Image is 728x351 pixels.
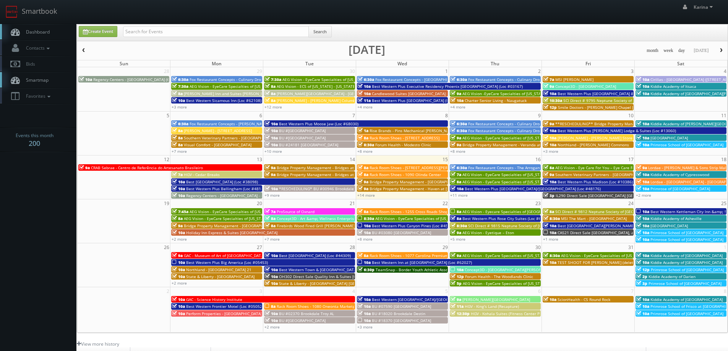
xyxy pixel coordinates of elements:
span: Smile Doctors - [PERSON_NAME] Chapel [PERSON_NAME] Orthodontics [558,105,687,110]
span: Charter Senior Living - Naugatuck [465,98,527,103]
span: BU #02370 Brookdale Troy AL [279,311,334,316]
a: +4 more [357,104,373,110]
span: Rack Room Shoes - 1255 Cross Roads Shopping Center [370,209,469,214]
a: +3 more [543,149,558,154]
span: Best Western [GEOGRAPHIC_DATA]/[GEOGRAPHIC_DATA] (Loc #05785) [372,297,499,302]
span: Southern Veterinary Partners - [GEOGRAPHIC_DATA] [555,172,650,177]
span: 10a [172,311,185,316]
span: 10a [265,311,278,316]
span: 10a [172,179,185,184]
span: 10a [265,135,278,141]
span: 8:30a [451,223,467,228]
span: MSI [PERSON_NAME] [555,77,593,82]
span: AEG Vision - EyeCare Specialties of [US_STATE] – Southwest Orlando Eye Care [190,84,332,89]
span: 10a [172,274,185,279]
span: Best Western Town & [GEOGRAPHIC_DATA] (Loc #05423) [279,267,382,272]
a: +2 more [636,192,651,198]
span: Best Western Sicamous Inn (Loc #62108) [186,98,261,103]
span: 10a [636,142,649,147]
span: 9a [172,223,183,228]
span: 6:30a [451,128,467,133]
span: AEG Vision - EyeCare Specialties of [US_STATE] – [PERSON_NAME] Eye Clinic [282,77,421,82]
input: Search for Events [123,26,309,37]
span: 9a [451,230,461,235]
span: 8a [265,91,276,96]
span: Best Western Plus Madison (Loc #10386) [558,179,633,184]
span: 10a [265,274,278,279]
span: Fox Restaurant Concepts - Culinary Dropout - [GEOGRAPHIC_DATA] [468,77,589,82]
span: 9a [543,172,554,177]
span: AEG Vision - Eye Care For You – Eye Care For You ([PERSON_NAME]) [555,165,678,170]
span: Primrose School of [GEOGRAPHIC_DATA] [651,267,724,272]
a: Create Event [79,26,117,37]
span: 9a [543,84,554,89]
span: Smartmap [22,77,49,83]
a: +7 more [264,236,280,242]
span: 8a [265,98,276,103]
span: Bridge Property Management - Bridges at [GEOGRAPHIC_DATA] [277,172,392,177]
span: 8a [172,135,183,141]
span: 8a [358,253,368,258]
span: 8a [358,209,368,214]
span: Best Western Inn at [GEOGRAPHIC_DATA] (Loc #62027) [372,260,472,265]
span: Bridge Property Management - [GEOGRAPHIC_DATA] [370,179,465,184]
span: 7a [543,77,554,82]
a: +3 more [172,104,187,110]
span: CA521 Direct Sale [GEOGRAPHIC_DATA], an Ascend Collection Hotel [558,230,681,235]
span: 8a [265,223,276,228]
span: 10a [543,223,556,228]
span: 12p [451,274,464,279]
span: 10a [451,267,464,272]
span: 10a [358,84,371,89]
a: +2 more [172,280,187,286]
span: 10a [265,281,278,286]
span: 9a [265,172,276,177]
span: 10a [636,84,649,89]
span: Holiday Inn Express & Suites [GEOGRAPHIC_DATA] [186,230,277,235]
span: 10a [543,260,556,265]
span: 9a [451,297,461,302]
span: Bridge Property Management - [GEOGRAPHIC_DATA] at [GEOGRAPHIC_DATA] [184,223,323,228]
span: 7:30a [265,77,281,82]
span: 6:30a [451,121,467,126]
span: 6:30a [451,165,467,170]
span: Fox Restaurant Concepts - [GEOGRAPHIC_DATA] - [GEOGRAPHIC_DATA] [375,77,503,82]
span: Fox Restaurant Concepts - [PERSON_NAME][GEOGRAPHIC_DATA] [190,121,306,126]
span: [PERSON_NAME] - [STREET_ADDRESS] [184,128,252,133]
span: Fox Restaurant Concepts - Culinary Dropout - [GEOGRAPHIC_DATA] [190,77,310,82]
span: 8a [265,304,276,309]
span: MSI The Mart - [GEOGRAPHIC_DATA] [561,216,627,221]
span: 10a [358,230,371,235]
span: 10a [172,98,185,103]
span: Firebirds Wood Fired Grill [PERSON_NAME] [277,223,355,228]
span: [PERSON_NAME] - [PERSON_NAME] Store [558,135,632,141]
span: OH302 Direct Sale Quality Inn & Suites [GEOGRAPHIC_DATA] - [GEOGRAPHIC_DATA] [279,274,431,279]
span: Northland - [GEOGRAPHIC_DATA] 21 [186,267,251,272]
span: 8:30a [543,216,560,221]
span: 12:30p [451,311,470,316]
span: 6:30a [358,77,374,82]
span: Bids [22,61,35,67]
span: Bridge Property Management - Veranda at [GEOGRAPHIC_DATA] [462,142,579,147]
span: Kiddie Academy of [GEOGRAPHIC_DATA] [650,297,723,302]
span: AEG Vision - Eyetique – Eton [462,230,514,235]
span: 10a [636,209,649,214]
a: +8 more [450,149,465,154]
span: 6:30a [172,77,188,82]
span: Rack Room Shoes - [STREET_ADDRESS] [370,135,439,141]
span: 8a [172,91,183,96]
span: Best Western Plus [GEOGRAPHIC_DATA]/[GEOGRAPHIC_DATA] (Loc #48176) [465,186,601,191]
span: 10a [543,135,556,141]
span: 10a [636,91,649,96]
span: Fox Restaurant Concepts - Culinary Dropout - [GEOGRAPHIC_DATA] [468,121,589,126]
span: 8a [358,172,368,177]
span: AEG Vision - EyeCare Specialties of [US_STATE] – Olympic Eye Care [561,253,683,258]
span: Best Western Plus [GEOGRAPHIC_DATA] &amp; Suites (Loc #44475) [558,91,680,96]
span: 10a [636,230,649,235]
span: [PERSON_NAME] Inn and Suites [PERSON_NAME] [184,91,273,96]
span: BU #24181 [GEOGRAPHIC_DATA] [279,142,338,147]
span: GAC - Science History Institute [186,297,242,302]
a: +8 more [357,149,373,154]
span: 10a [172,304,185,309]
span: 10a [172,260,185,265]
